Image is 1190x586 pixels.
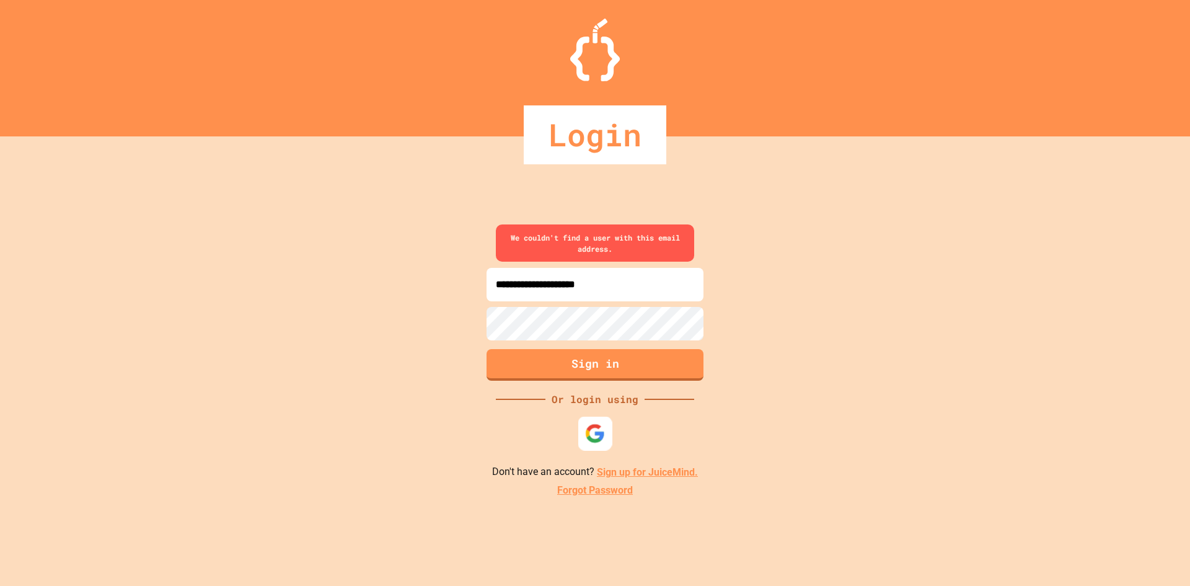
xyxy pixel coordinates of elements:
p: Don't have an account? [492,464,698,480]
img: Logo.svg [570,19,620,81]
div: We couldn't find a user with this email address. [496,224,694,262]
div: Login [524,105,666,164]
a: Sign up for JuiceMind. [597,466,698,478]
div: Or login using [545,392,645,407]
a: Forgot Password [557,483,633,498]
button: Sign in [487,349,703,381]
img: google-icon.svg [585,424,606,444]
